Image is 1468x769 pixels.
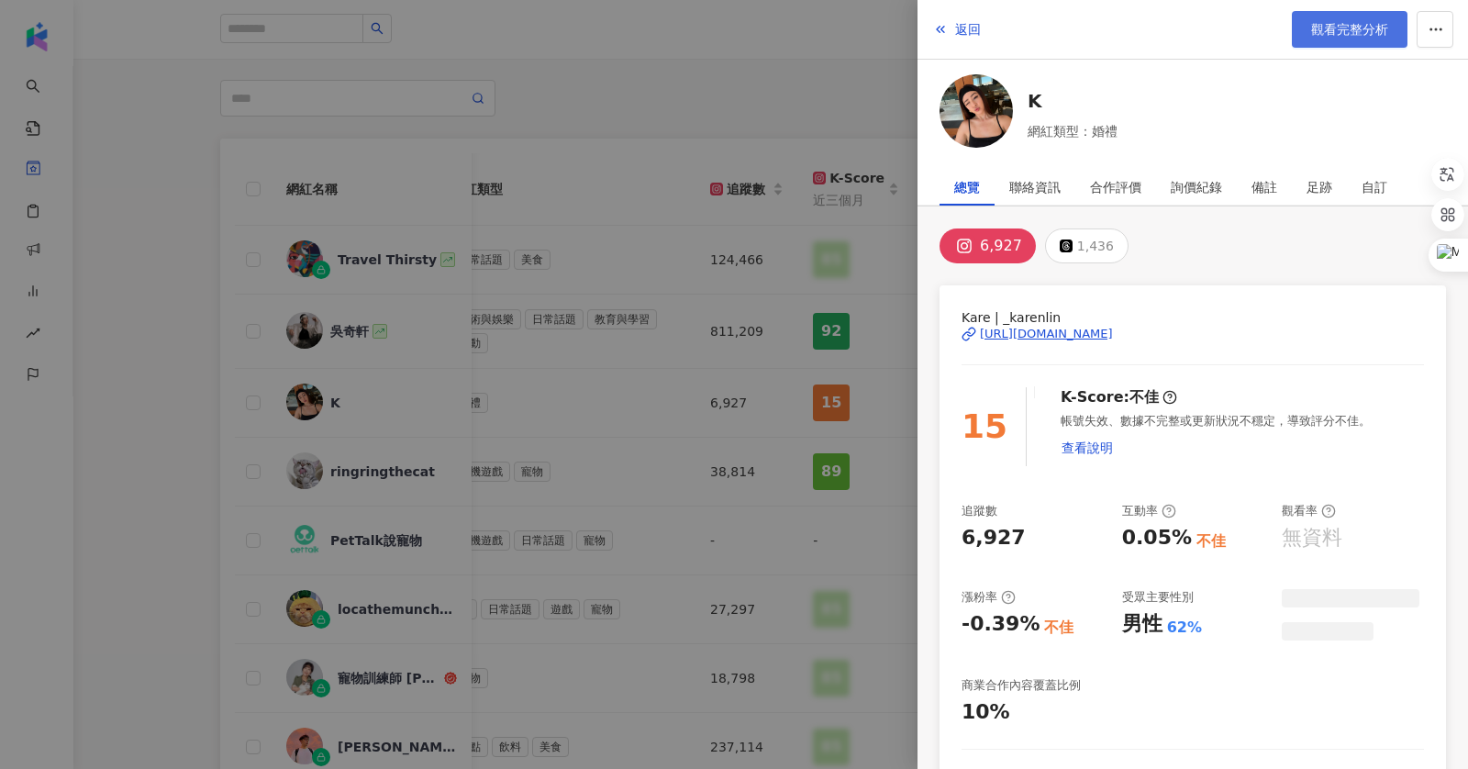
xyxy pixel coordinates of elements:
[1282,503,1336,519] div: 觀看率
[962,610,1040,639] div: -0.39%
[1282,524,1342,552] div: 無資料
[954,169,980,206] div: 總覽
[1122,610,1162,639] div: 男性
[1251,169,1277,206] div: 備註
[962,698,1010,727] div: 10%
[1028,88,1118,114] a: K
[980,326,1113,342] div: [URL][DOMAIN_NAME]
[1077,233,1114,259] div: 1,436
[1028,121,1118,141] span: 網紅類型：婚禮
[1122,524,1192,552] div: 0.05%
[1090,169,1141,206] div: 合作評價
[1362,169,1387,206] div: 自訂
[1292,11,1407,48] a: 觀看完整分析
[1044,618,1073,638] div: 不佳
[940,74,1013,148] img: KOL Avatar
[955,22,981,37] span: 返回
[1061,387,1177,407] div: K-Score :
[962,401,1007,453] div: 15
[962,677,1081,694] div: 商業合作內容覆蓋比例
[1167,618,1202,638] div: 62%
[962,589,1016,606] div: 漲粉率
[1045,228,1129,263] button: 1,436
[1061,429,1114,466] button: 查看說明
[1307,169,1332,206] div: 足跡
[1062,440,1113,455] span: 查看說明
[1311,22,1388,37] span: 觀看完整分析
[962,503,997,519] div: 追蹤數
[1129,387,1159,407] div: 不佳
[980,233,1022,259] div: 6,927
[1009,169,1061,206] div: 聯絡資訊
[940,74,1013,154] a: KOL Avatar
[940,228,1036,263] button: 6,927
[1122,503,1176,519] div: 互動率
[962,524,1026,552] div: 6,927
[1171,169,1222,206] div: 詢價紀錄
[962,326,1424,342] a: [URL][DOMAIN_NAME]
[1061,413,1424,466] div: 帳號失效、數據不完整或更新狀況不穩定，導致評分不佳。
[1196,531,1226,552] div: 不佳
[932,11,982,48] button: 返回
[1122,589,1194,606] div: 受眾主要性別
[962,307,1424,328] span: Kare | _karenlin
